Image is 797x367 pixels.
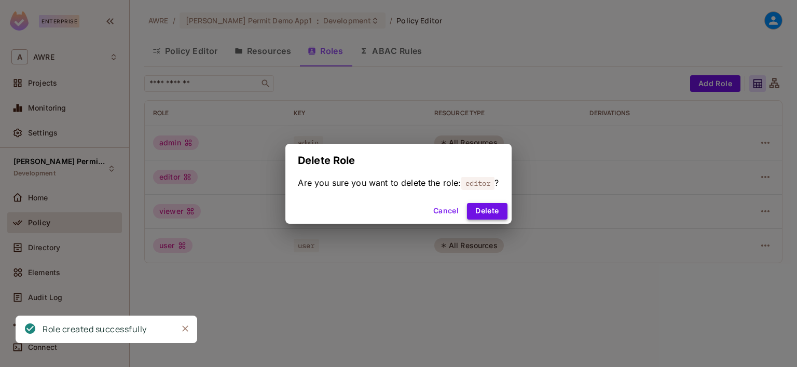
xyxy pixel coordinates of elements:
h2: Delete Role [285,144,511,177]
button: Cancel [429,203,463,220]
div: Role created successfully [43,323,147,336]
button: Close [177,321,193,336]
button: Delete [467,203,507,220]
span: editor [461,176,495,190]
span: Are you sure you want to delete the role: ? [298,177,499,188]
